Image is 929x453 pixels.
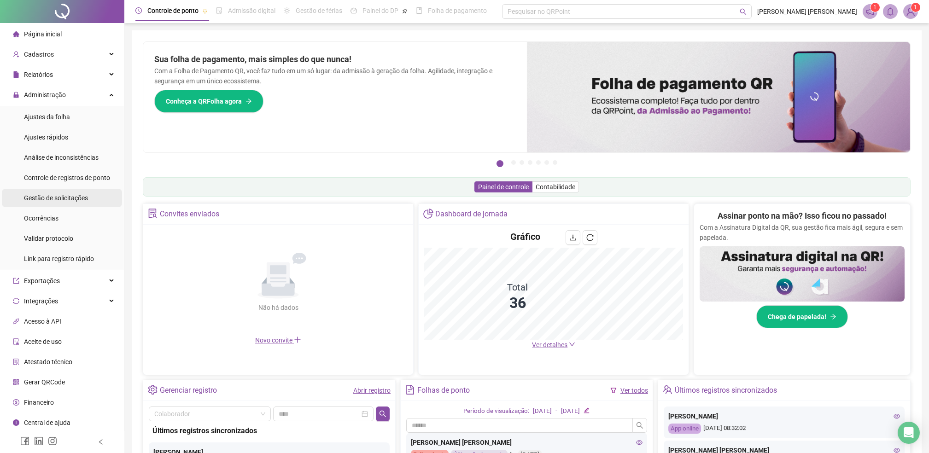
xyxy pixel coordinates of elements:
[24,318,61,325] span: Acesso à API
[353,387,391,394] a: Abrir registro
[411,437,643,447] div: [PERSON_NAME] [PERSON_NAME]
[871,3,880,12] sup: 1
[636,439,643,446] span: eye
[147,7,199,14] span: Controle de ponto
[914,4,917,11] span: 1
[154,90,263,113] button: Conheça a QRFolha agora
[34,436,43,446] span: linkedin
[911,3,920,12] sup: Atualize o seu contato no menu Meus Dados
[533,407,552,416] div: [DATE]
[24,91,66,99] span: Administração
[898,422,920,444] div: Open Intercom Messenger
[620,387,648,394] a: Ver todos
[569,234,577,241] span: download
[48,436,57,446] span: instagram
[24,277,60,285] span: Exportações
[24,255,94,262] span: Link para registro rápido
[13,31,19,37] span: home
[610,387,617,394] span: filter
[416,7,422,14] span: book
[13,419,19,426] span: info-circle
[13,298,19,304] span: sync
[296,7,342,14] span: Gestão de férias
[675,383,777,398] div: Últimos registros sincronizados
[532,341,567,348] span: Ver detalhes
[245,98,252,105] span: arrow-right
[24,419,70,426] span: Central de ajuda
[636,422,643,429] span: search
[428,7,487,14] span: Folha de pagamento
[756,305,848,328] button: Chega de papelada!
[527,42,911,152] img: banner%2F8d14a306-6205-4263-8e5b-06e9a85ad873.png
[13,71,19,78] span: file
[13,359,19,365] span: solution
[24,71,53,78] span: Relatórios
[668,411,900,421] div: [PERSON_NAME]
[13,92,19,98] span: lock
[154,53,516,66] h2: Sua folha de pagamento, mais simples do que nunca!
[228,7,275,14] span: Admissão digital
[24,338,62,345] span: Aceite de uso
[700,246,905,302] img: banner%2F02c71560-61a6-44d4-94b9-c8ab97240462.png
[586,234,594,241] span: reload
[405,385,415,395] span: file-text
[24,399,54,406] span: Financeiro
[561,407,580,416] div: [DATE]
[13,51,19,58] span: user-add
[700,222,905,243] p: Com a Assinatura Digital da QR, sua gestão fica mais ágil, segura e sem papelada.
[520,160,524,165] button: 3
[528,160,532,165] button: 4
[216,7,222,14] span: file-done
[866,7,874,16] span: notification
[13,379,19,385] span: qrcode
[24,30,62,38] span: Página inicial
[362,7,398,14] span: Painel do DP
[718,209,887,222] h2: Assinar ponto na mão? Isso ficou no passado!
[152,425,386,436] div: Últimos registros sincronizados
[544,160,549,165] button: 6
[417,383,470,398] div: Folhas de ponto
[511,160,516,165] button: 2
[536,160,541,165] button: 5
[255,337,301,344] span: Novo convite
[13,318,19,325] span: api
[423,209,433,218] span: pie-chart
[24,51,54,58] span: Cadastros
[536,183,575,191] span: Contabilidade
[24,113,70,121] span: Ajustes da folha
[24,235,73,242] span: Validar protocolo
[24,194,88,202] span: Gestão de solicitações
[768,312,826,322] span: Chega de papelada!
[874,4,877,11] span: 1
[757,6,857,17] span: [PERSON_NAME] [PERSON_NAME]
[553,160,557,165] button: 7
[668,424,701,434] div: App online
[351,7,357,14] span: dashboard
[135,7,142,14] span: clock-circle
[894,413,900,419] span: eye
[148,209,158,218] span: solution
[668,424,900,434] div: [DATE] 08:32:02
[160,206,219,222] div: Convites enviados
[13,399,19,406] span: dollar
[98,439,104,445] span: left
[24,134,68,141] span: Ajustes rápidos
[24,358,72,366] span: Atestado técnico
[555,407,557,416] div: -
[532,341,575,348] a: Ver detalhes down
[663,385,672,395] span: team
[379,410,386,418] span: search
[24,154,99,161] span: Análise de inconsistências
[569,341,575,348] span: down
[236,302,321,313] div: Não há dados
[402,8,408,14] span: pushpin
[510,230,540,243] h4: Gráfico
[202,8,208,14] span: pushpin
[166,96,242,106] span: Conheça a QRFolha agora
[13,278,19,284] span: export
[830,314,836,320] span: arrow-right
[154,66,516,86] p: Com a Folha de Pagamento QR, você faz tudo em um só lugar: da admissão à geração da folha. Agilid...
[24,174,110,181] span: Controle de registros de ponto
[497,160,503,167] button: 1
[24,378,65,386] span: Gerar QRCode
